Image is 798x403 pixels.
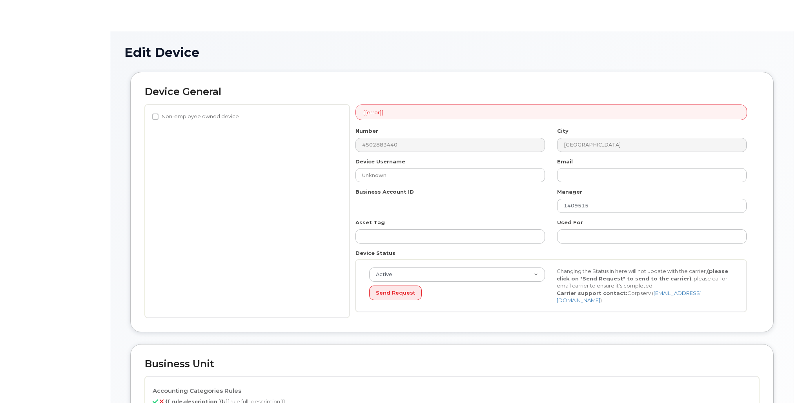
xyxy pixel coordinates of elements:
a: [EMAIL_ADDRESS][DOMAIN_NAME] [557,290,701,304]
h2: Device General [145,86,759,97]
strong: (please click on "Send Request" to send to the carrier) [557,268,728,282]
label: Business Account ID [355,188,414,196]
label: Device Username [355,158,405,165]
button: Send Request [369,286,422,300]
label: Used For [557,219,583,226]
label: Device Status [355,249,395,257]
h1: Edit Device [124,46,780,59]
label: Email [557,158,573,165]
div: Changing the Status in here will not update with the carrier, , please call or email carrier to e... [551,267,738,304]
h2: Business Unit [145,359,759,370]
label: Asset Tag [355,219,385,226]
strong: Carrier support contact: [557,290,627,296]
label: Number [355,127,378,135]
label: Manager [557,188,582,196]
input: Non-employee owned device [152,114,159,120]
h4: Accounting Categories Rules [153,388,751,394]
div: {{error}} [355,104,747,121]
input: Select manager [557,199,747,213]
label: Non-employee owned device [152,112,239,121]
label: City [557,127,568,135]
